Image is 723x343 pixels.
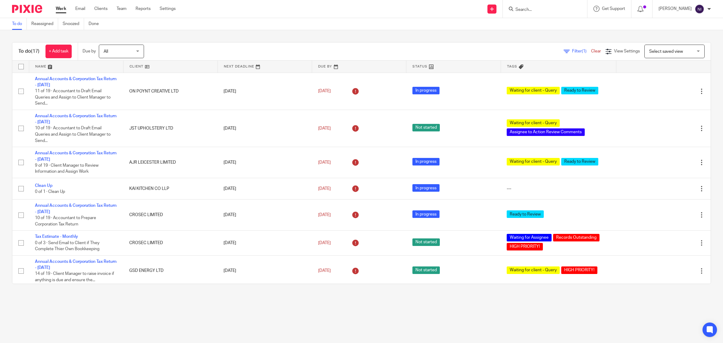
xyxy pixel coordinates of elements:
span: HIGH PRIORITY! [561,266,597,274]
td: [DATE] [218,255,312,286]
span: Waiting for Assignee [507,234,552,241]
span: Waiting for client - Query [507,119,560,127]
td: CROSEC LIMITED [123,200,218,231]
span: Not started [412,238,440,246]
span: (1) [582,49,587,53]
span: Records Outstanding [553,234,599,241]
a: Annual Accounts & Corporation Tax Return - [DATE] [35,260,117,270]
span: [DATE] [318,89,331,93]
td: ON POYNT CREATIVE LTD [123,73,218,110]
a: Clear [591,49,601,53]
span: Waiting for client - Query [507,266,560,274]
img: svg%3E [695,4,704,14]
img: Pixie [12,5,42,13]
td: KAI KITCHEN CO LLP [123,178,218,200]
span: Not started [412,124,440,131]
td: [DATE] [218,147,312,178]
td: [DATE] [218,200,312,231]
span: In progress [412,184,440,192]
p: Due by [83,48,96,54]
a: Team [117,6,127,12]
td: CROSEC LIMITED [123,231,218,255]
a: Annual Accounts & Corporation Tax Return - [DATE] [35,151,117,161]
span: Waiting for client - Query [507,87,560,94]
a: Done [89,18,103,30]
span: View Settings [614,49,640,53]
a: Email [75,6,85,12]
span: [DATE] [318,269,331,273]
a: Snoozed [63,18,84,30]
span: In progress [412,87,440,94]
a: Clients [94,6,108,12]
span: Ready to Review [507,210,544,218]
span: 10 of 19 · Accountant to Prepare Corporation Tax Return [35,216,96,226]
a: Annual Accounts & Corporation Tax Return - [DATE] [35,114,117,124]
span: 10 of 19 · Accountant to Draft Email Queries and Assign to Client Manager to Send... [35,126,111,143]
span: Ready to Review [561,158,598,165]
td: AJR LEICESTER LIMITED [123,147,218,178]
span: HIGH PRIORITY! [507,243,543,250]
a: Clean Up [35,184,52,188]
span: 11 of 19 · Accountant to Draft Email Queries and Assign to Client Manager to Send... [35,89,111,105]
span: [DATE] [318,160,331,165]
a: + Add task [45,45,72,58]
a: To do [12,18,27,30]
a: Work [56,6,66,12]
span: Waiting for client - Query [507,158,560,165]
span: In progress [412,210,440,218]
span: [DATE] [318,213,331,217]
a: Annual Accounts & Corporation Tax Return - [DATE] [35,203,117,214]
span: (17) [31,49,39,54]
span: Select saved view [649,49,683,54]
p: [PERSON_NAME] [659,6,692,12]
h1: To do [18,48,39,55]
span: Ready to Review [561,87,598,94]
span: [DATE] [318,126,331,131]
span: Filter [572,49,591,53]
span: In progress [412,158,440,165]
td: [DATE] [218,73,312,110]
span: Get Support [602,7,625,11]
span: All [104,49,108,54]
span: Tags [507,65,517,68]
span: 0 of 1 · Clean Up [35,190,65,194]
td: [DATE] [218,178,312,200]
a: Settings [160,6,176,12]
a: Reassigned [31,18,58,30]
span: Assignee to Action Review Comments [507,128,585,136]
span: 9 of 19 · Client Manager to Review Information and Assign Work [35,163,99,174]
a: Reports [136,6,151,12]
span: Not started [412,266,440,274]
span: [DATE] [318,187,331,191]
span: 14 of 19 · Client Manager to raise invoice if anything is due and ensure the... [35,272,114,282]
a: Annual Accounts & Corporation Tax Return - [DATE] [35,77,117,87]
input: Search [515,7,569,13]
div: --- [507,186,610,192]
td: [DATE] [218,110,312,147]
span: [DATE] [318,241,331,245]
td: [DATE] [218,231,312,255]
span: 0 of 3 · Send Email to Client if They Complete Thier Own Bookkeeping [35,241,99,251]
a: Tax Estimate - Monthly [35,234,78,239]
td: GSD ENERGY LTD [123,255,218,286]
td: JST UPHOLSTERY LTD [123,110,218,147]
